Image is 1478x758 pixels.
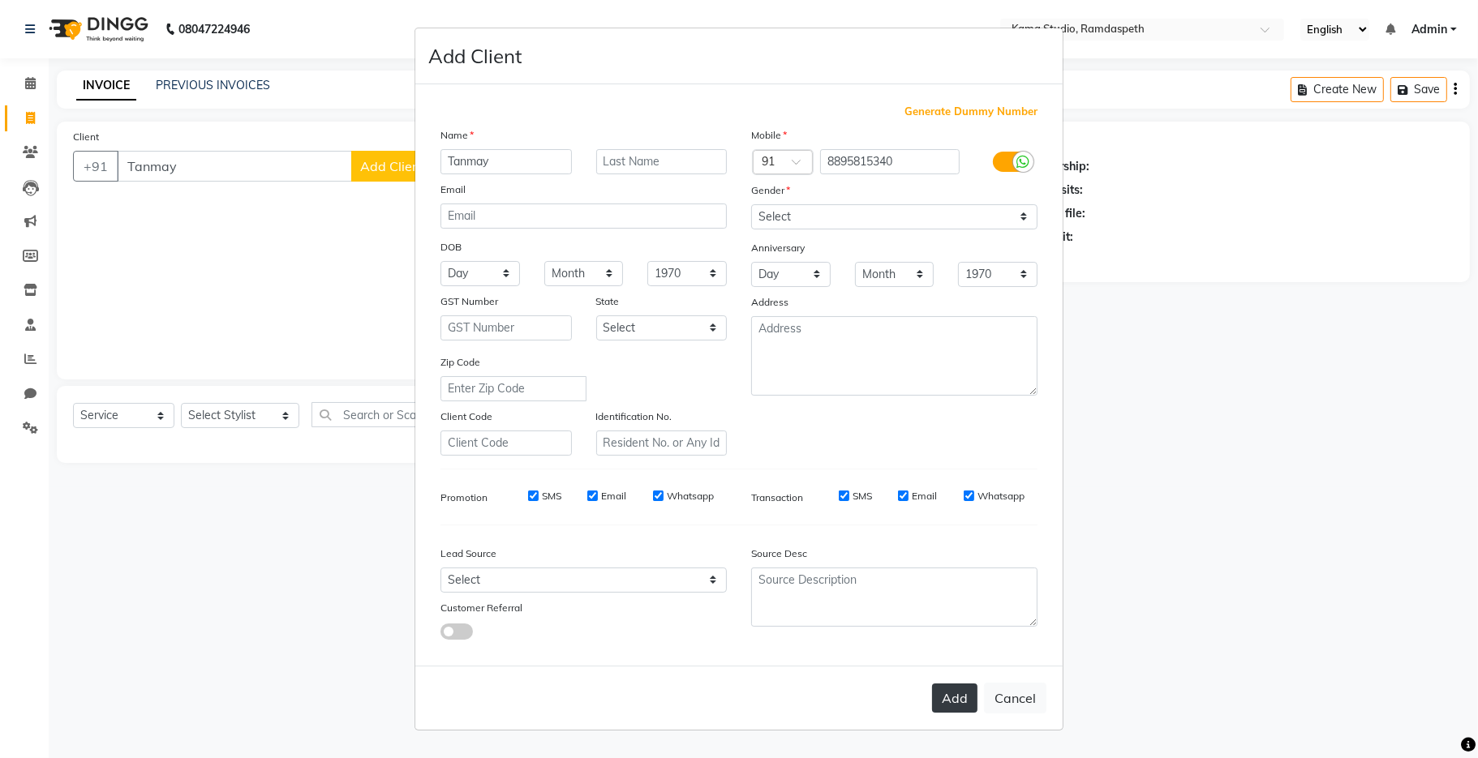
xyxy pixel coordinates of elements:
[596,149,728,174] input: Last Name
[440,182,466,197] label: Email
[440,376,586,401] input: Enter Zip Code
[820,149,960,174] input: Mobile
[853,489,872,503] label: SMS
[440,149,572,174] input: First Name
[428,41,522,71] h4: Add Client
[440,128,474,143] label: Name
[751,241,805,255] label: Anniversary
[932,683,977,713] button: Add
[440,294,498,309] label: GST Number
[601,489,626,503] label: Email
[751,546,807,561] label: Source Desc
[751,183,790,198] label: Gender
[984,683,1046,713] button: Cancel
[440,315,572,340] input: GST Number
[596,430,728,456] input: Resident No. or Any Id
[440,409,492,424] label: Client Code
[440,430,572,456] input: Client Code
[596,409,672,424] label: Identification No.
[440,601,522,615] label: Customer Referral
[977,489,1025,503] label: Whatsapp
[440,546,496,561] label: Lead Source
[542,489,561,503] label: SMS
[440,203,727,229] input: Email
[751,128,787,143] label: Mobile
[440,355,480,370] label: Zip Code
[440,240,462,255] label: DOB
[596,294,620,309] label: State
[751,295,788,310] label: Address
[904,104,1038,120] span: Generate Dummy Number
[440,490,488,505] label: Promotion
[912,489,937,503] label: Email
[751,490,803,505] label: Transaction
[667,489,714,503] label: Whatsapp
